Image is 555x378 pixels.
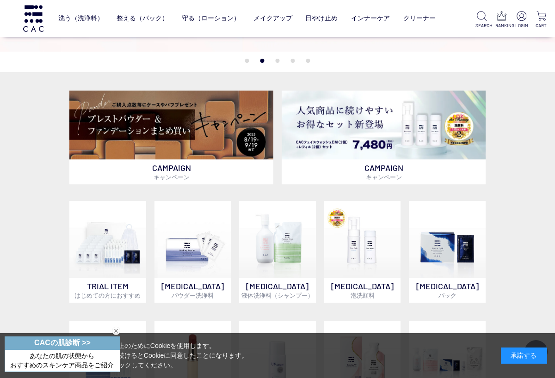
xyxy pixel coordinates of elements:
div: 当サイトでは、お客様へのサービス向上のためにCookieを使用します。 「承諾する」をクリックするか閲覧を続けるとCookieに同意したことになります。 詳細はこちらの をクリックしてください。 [8,341,248,370]
a: 守る（ローション） [182,7,240,29]
p: CAMPAIGN [282,159,486,184]
a: 泡洗顔料 [MEDICAL_DATA]泡洗顔料 [324,201,401,303]
span: 泡洗顔料 [351,292,375,299]
p: SEARCH [475,22,488,29]
button: 2 of 5 [260,59,265,63]
a: 整える（パック） [117,7,168,29]
img: logo [22,5,45,31]
button: 3 of 5 [276,59,280,63]
a: RANKING [495,11,508,29]
p: RANKING [495,22,508,29]
p: [MEDICAL_DATA] [239,278,316,303]
button: 1 of 5 [245,59,249,63]
img: 泡洗顔料 [324,201,401,278]
a: LOGIN [515,11,528,29]
button: 5 of 5 [306,59,310,63]
span: はじめての方におすすめ [74,292,141,299]
a: [MEDICAL_DATA]パウダー洗浄料 [154,201,231,303]
a: メイクアップ [253,7,292,29]
p: [MEDICAL_DATA] [409,278,486,303]
p: [MEDICAL_DATA] [154,278,231,303]
a: インナーケア [351,7,390,29]
span: 液体洗浄料（シャンプー） [241,292,314,299]
button: 4 of 5 [291,59,295,63]
a: 日やけ止め [305,7,338,29]
a: [MEDICAL_DATA]液体洗浄料（シャンプー） [239,201,316,303]
a: 洗う（洗浄料） [58,7,104,29]
span: キャンペーン [366,173,402,181]
span: キャンペーン [154,173,190,181]
p: CART [535,22,548,29]
p: [MEDICAL_DATA] [324,278,401,303]
span: パック [438,292,456,299]
img: フェイスウォッシュ＋レフィル2個セット [282,91,486,160]
p: LOGIN [515,22,528,29]
p: CAMPAIGN [69,159,273,184]
a: フェイスウォッシュ＋レフィル2個セット フェイスウォッシュ＋レフィル2個セット CAMPAIGNキャンペーン [282,91,486,185]
a: SEARCH [475,11,488,29]
a: [MEDICAL_DATA]パック [409,201,486,303]
img: トライアルセット [69,201,146,278]
a: ベースメイクキャンペーン ベースメイクキャンペーン CAMPAIGNキャンペーン [69,91,273,185]
p: TRIAL ITEM [69,278,146,303]
div: 承諾する [501,348,547,364]
a: クリーナー [403,7,436,29]
a: トライアルセット TRIAL ITEMはじめての方におすすめ [69,201,146,303]
span: パウダー洗浄料 [172,292,214,299]
img: ベースメイクキャンペーン [69,91,273,160]
a: CART [535,11,548,29]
